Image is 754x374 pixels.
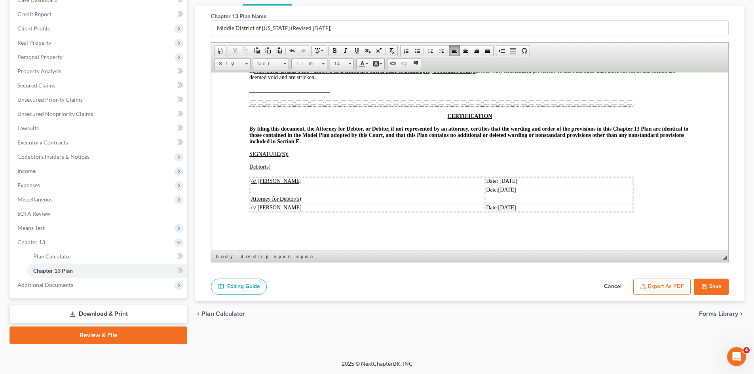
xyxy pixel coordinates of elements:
span: Credit Report [17,11,51,17]
span: Plan Calculator [201,311,245,317]
a: Insert/Remove Numbered List [401,46,412,56]
a: Superscript [373,46,384,56]
iframe: Intercom live chat [727,347,746,366]
span: Forms Library [699,311,738,317]
span: Unsecured Priority Claims [17,96,83,103]
a: Bold [329,46,340,56]
button: Export as PDF [633,279,691,295]
button: Cancel [595,279,630,295]
a: Credit Report [11,7,187,21]
u: SIGNATURE(S): [38,79,77,85]
a: SOFA Review [11,207,187,221]
span: 14 [330,59,346,69]
span: CERTIFICATION [236,41,281,47]
a: span element [273,252,294,260]
span: Resize [723,256,727,260]
span: Normal [253,59,281,69]
span: Date: [275,114,287,120]
button: chevron_left Plan Calculator [195,311,245,317]
input: Enter name... [211,21,728,36]
a: Download & Print [9,305,187,323]
a: Paste [251,46,262,56]
span: Personal Property [17,53,63,60]
a: Remove Format [386,46,397,56]
span: Real Property [17,39,51,46]
span: Executory Contracts [17,139,68,146]
i: chevron_right [738,311,745,317]
span: Codebtors Insiders & Notices [17,153,89,160]
iframe: Rich Text Editor, document-ckeditor [211,72,728,251]
a: Unsecured Nonpriority Claims [11,107,187,121]
a: body element [215,252,238,260]
a: Review & File [9,327,187,344]
i: chevron_left [195,311,201,317]
a: Increase Indent [436,46,447,56]
a: Paste from Word [273,46,285,56]
span: Property Analysis [17,68,61,74]
a: Link [387,59,399,69]
a: span element [295,252,316,260]
a: Paste as plain text [262,46,273,56]
span: SOFA Review [17,210,50,217]
a: Text Color [357,59,370,69]
span: Date: [275,132,287,138]
span: Client Profile [17,25,50,32]
span: Styles [215,59,243,69]
strong: By filing this document, the Attorney for Debtor, or Debtor, if not represented by an attorney, c... [38,53,477,72]
a: Background Color [370,59,384,69]
span: Date: [DATE] [275,106,306,112]
a: Copy [240,46,251,56]
a: Anchor [410,59,421,69]
span: Times New Roman [292,59,319,69]
a: Normal [253,58,289,69]
a: div element [239,252,251,260]
span: Means Test [17,224,45,231]
a: Plan Calculator [27,249,187,264]
span: _____________________________ [38,15,118,21]
button: Save [694,279,729,295]
span: Chapter 13 [17,239,45,245]
span: Miscellaneous [17,196,53,203]
u: Attorney for Debtor(s) [40,123,90,129]
a: div element [252,252,264,260]
a: Justify [482,46,493,56]
span: [DATE] [287,132,305,138]
a: Times New Roman [291,58,327,69]
span: Lawsuits [17,125,39,131]
a: p element [264,252,272,260]
span: Income [17,167,36,174]
a: Document Properties [215,46,226,56]
a: Unlink [399,59,410,69]
a: Italic [340,46,351,56]
a: Editing Guide [211,279,267,295]
a: Align Right [471,46,482,56]
a: Executory Contracts [11,135,187,150]
a: Redo [298,46,309,56]
a: Styles [215,58,251,69]
a: Lawsuits [11,121,187,135]
a: Center [460,46,471,56]
a: Spell Checker [312,46,326,56]
div: 2025 © NextChapterBK, INC [152,360,603,374]
span: Additional Documents [17,281,73,288]
span: Unsecured Nonpriority Claims [17,110,93,117]
a: Insert Page Break for Printing [496,46,507,56]
u: /s/ [PERSON_NAME] [40,106,90,112]
a: Cut [229,46,240,56]
span: Plan Calculator [33,253,72,260]
a: Table [507,46,518,56]
a: Undo [287,46,298,56]
span: Secured Claims [17,82,55,89]
a: Align Left [449,46,460,56]
a: Chapter 13 Plan [27,264,187,278]
span: [DATE] [287,114,305,120]
span: /s/ [PERSON_NAME] [40,132,90,138]
a: Underline [351,46,362,56]
u: Debtor(s) [38,91,59,97]
a: Secured Claims [11,78,187,93]
a: Insert Special Character [518,46,530,56]
a: Property Analysis [11,64,187,78]
span: Expenses [17,182,40,188]
a: Decrease Indent [425,46,436,56]
span: 4 [743,347,750,353]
